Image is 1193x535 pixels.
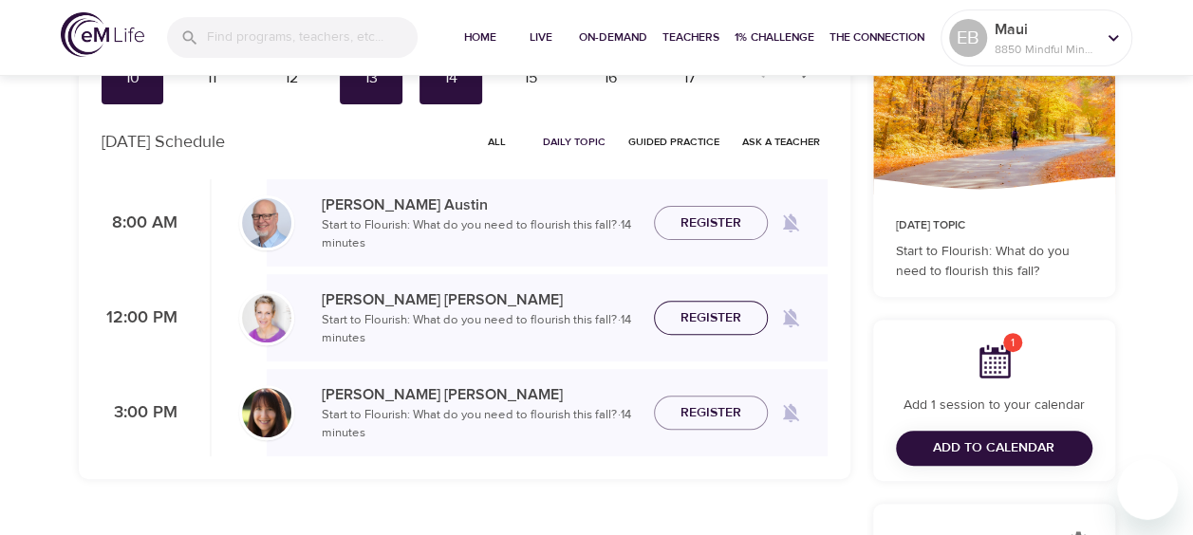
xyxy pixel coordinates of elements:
[457,28,503,47] span: Home
[768,200,813,246] span: Remind me when a class goes live every Tuesday at 8:00 AM
[579,28,647,47] span: On-Demand
[322,216,639,253] p: Start to Flourish: What do you need to flourish this fall? · 14 minutes
[322,406,639,443] p: Start to Flourish: What do you need to flourish this fall? · 14 minutes
[654,206,768,241] button: Register
[680,212,741,235] span: Register
[735,127,828,157] button: Ask a Teacher
[768,295,813,341] span: Remind me when a class goes live every Tuesday at 12:00 PM
[680,401,741,425] span: Register
[322,194,639,216] p: [PERSON_NAME] Austin
[896,242,1092,282] p: Start to Flourish: What do you need to flourish this fall?
[322,383,639,406] p: [PERSON_NAME] [PERSON_NAME]
[680,306,741,330] span: Register
[896,396,1092,415] p: Add 1 session to your calendar
[507,67,554,89] div: 15
[347,67,395,89] div: 13
[207,17,418,58] input: Find programs, teachers, etc...
[1117,459,1178,520] iframe: Button to launch messaging window
[322,288,639,311] p: [PERSON_NAME] [PERSON_NAME]
[654,396,768,431] button: Register
[467,127,528,157] button: All
[61,12,144,57] img: logo
[109,67,157,89] div: 10
[830,28,924,47] span: The Connection
[102,129,225,155] p: [DATE] Schedule
[896,217,1092,234] p: [DATE] Topic
[896,431,1092,466] button: Add to Calendar
[475,133,520,151] span: All
[242,293,291,342] img: kellyb.jpg
[587,67,634,89] div: 16
[735,28,814,47] span: 1% Challenge
[768,390,813,435] span: Remind me when a class goes live every Tuesday at 3:00 PM
[322,311,639,348] p: Start to Flourish: What do you need to flourish this fall? · 14 minutes
[662,28,719,47] span: Teachers
[102,305,177,331] p: 12:00 PM
[742,133,820,151] span: Ask a Teacher
[949,19,987,57] div: EB
[427,67,475,89] div: 14
[933,436,1054,460] span: Add to Calendar
[242,388,291,437] img: Andrea_Lieberstein-min.jpg
[102,400,177,426] p: 3:00 PM
[535,127,613,157] button: Daily Topic
[654,301,768,336] button: Register
[102,211,177,236] p: 8:00 AM
[995,18,1095,41] p: Maui
[268,67,315,89] div: 12
[666,67,714,89] div: 17
[543,133,606,151] span: Daily Topic
[1003,333,1022,352] span: 1
[242,198,291,248] img: Jim_Austin_Headshot_min.jpg
[188,67,235,89] div: 11
[518,28,564,47] span: Live
[621,127,727,157] button: Guided Practice
[995,41,1095,58] p: 8850 Mindful Minutes
[628,133,719,151] span: Guided Practice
